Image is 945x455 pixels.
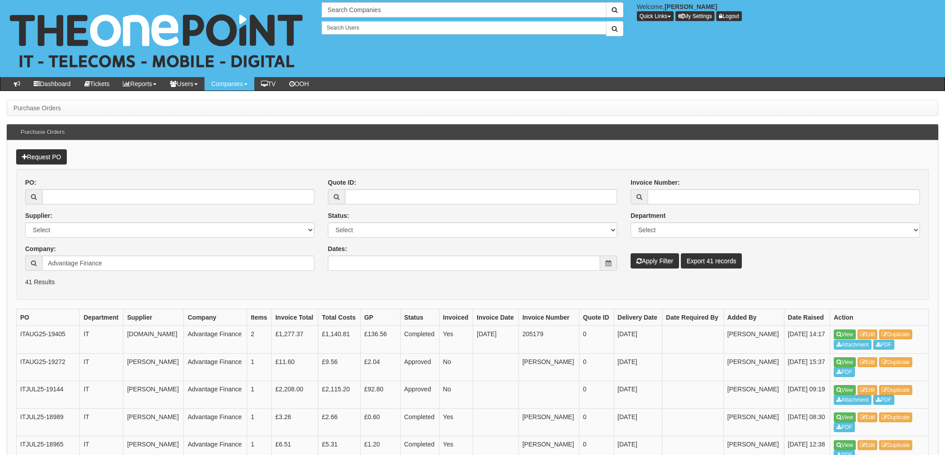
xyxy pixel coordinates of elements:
td: £0.60 [360,408,400,436]
a: Edit [858,329,878,339]
label: Company: [25,244,56,253]
a: Logout [716,11,742,21]
th: Company [184,309,247,326]
td: £2,208.00 [271,381,318,409]
a: View [834,329,856,339]
label: Dates: [328,244,347,253]
td: ITAUG25-19272 [17,353,80,381]
th: Items [247,309,272,326]
td: [DATE] [614,353,662,381]
th: Date Required By [662,309,723,326]
td: No [439,353,473,381]
td: £1,277.37 [271,326,318,354]
td: 0 [579,408,614,436]
a: OOH [283,77,316,91]
div: Welcome, [630,2,945,21]
a: Edit [858,440,878,450]
td: £2.04 [360,353,400,381]
a: TV [254,77,283,91]
a: Edit [858,385,878,395]
input: Search Companies [322,2,606,17]
td: £2.66 [318,408,360,436]
a: View [834,440,856,450]
input: Search Users [322,21,606,35]
td: [DATE] 14:17 [784,326,830,354]
th: Invoice Total [271,309,318,326]
td: IT [80,326,123,354]
label: Invoice Number: [631,178,680,187]
td: [DATE] [473,326,519,354]
a: Companies [205,77,254,91]
td: [DATE] 15:37 [784,353,830,381]
th: Invoiced [439,309,473,326]
th: Status [401,309,440,326]
td: Advantage Finance [184,381,247,409]
label: Quote ID: [328,178,356,187]
td: [PERSON_NAME] [518,408,579,436]
td: [DOMAIN_NAME] [123,326,184,354]
td: [PERSON_NAME] [723,381,784,409]
td: £3.26 [271,408,318,436]
td: £2,115.20 [318,381,360,409]
td: No [439,381,473,409]
a: View [834,357,856,367]
th: Action [830,309,929,326]
a: PDF [834,367,855,377]
td: Completed [401,408,440,436]
td: Approved [401,353,440,381]
td: 0 [579,353,614,381]
th: PO [17,309,80,326]
td: Advantage Finance [184,408,247,436]
button: Quick Links [637,11,674,21]
a: Request PO [16,149,67,165]
a: Edit [858,412,878,422]
a: Attachment [834,340,871,350]
label: Department [631,211,666,220]
td: [DATE] [614,381,662,409]
th: Delivery Date [614,309,662,326]
a: Dashboard [27,77,78,91]
th: Invoice Number [518,309,579,326]
h3: Purchase Orders [16,125,69,140]
td: [DATE] [614,326,662,354]
td: Advantage Finance [184,326,247,354]
td: Yes [439,408,473,436]
td: [DATE] 09:19 [784,381,830,409]
label: Status: [328,211,349,220]
td: [PERSON_NAME] [723,408,784,436]
a: Attachment [834,395,871,405]
td: ITJUL25-19144 [17,381,80,409]
a: PDF [873,395,894,405]
a: Duplicate [879,357,912,367]
td: 1 [247,353,272,381]
b: [PERSON_NAME] [665,3,717,10]
td: [PERSON_NAME] [723,353,784,381]
td: £92.80 [360,381,400,409]
a: Duplicate [879,385,912,395]
th: Total Costs [318,309,360,326]
td: ITAUG25-19405 [17,326,80,354]
td: IT [80,381,123,409]
td: [PERSON_NAME] [123,353,184,381]
th: Quote ID [579,309,614,326]
td: 205179 [518,326,579,354]
td: Advantage Finance [184,353,247,381]
a: My Settings [675,11,715,21]
td: IT [80,408,123,436]
a: Duplicate [879,329,912,339]
label: Supplier: [25,211,52,220]
a: Reports [116,77,163,91]
li: Purchase Orders [13,104,61,113]
th: Supplier [123,309,184,326]
a: PDF [873,340,894,350]
button: Apply Filter [631,253,679,269]
td: 1 [247,381,272,409]
td: [PERSON_NAME] [123,408,184,436]
a: Tickets [78,77,117,91]
td: 2 [247,326,272,354]
td: [PERSON_NAME] [723,326,784,354]
td: Completed [401,326,440,354]
td: Approved [401,381,440,409]
a: View [834,412,856,422]
td: IT [80,353,123,381]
